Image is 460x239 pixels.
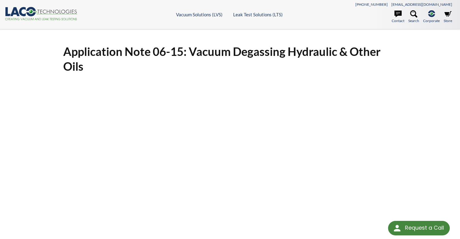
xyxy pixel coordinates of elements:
img: round button [392,223,402,233]
div: Request a Call [388,221,450,235]
a: Leak Test Solutions (LTS) [233,12,283,17]
a: Contact [392,10,404,24]
div: Request a Call [405,221,444,235]
a: [PHONE_NUMBER] [355,2,388,7]
a: Store [444,10,452,24]
h1: Application Note 06-15: Vacuum Degassing Hydraulic & Other Oils [63,44,397,74]
a: Search [408,10,419,24]
a: Vacuum Solutions (LVS) [176,12,223,17]
span: Corporate [423,18,440,24]
a: [EMAIL_ADDRESS][DOMAIN_NAME] [391,2,452,7]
